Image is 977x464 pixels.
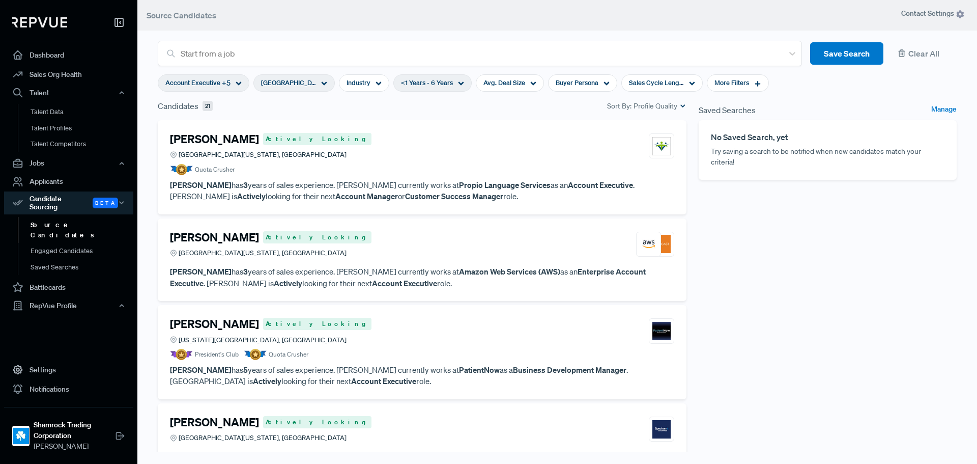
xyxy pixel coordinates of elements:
img: Vericast [652,235,671,253]
span: Avg. Deal Size [483,78,525,88]
strong: Actively [237,191,266,201]
span: Quota Crusher [195,165,235,174]
strong: Propio Language Services [459,180,551,190]
div: Sort By: [607,101,686,112]
span: Candidates [158,100,198,112]
span: Actively Looking [263,133,371,145]
div: Candidate Sourcing [4,192,133,215]
strong: [PERSON_NAME] [170,365,232,375]
strong: Account Executive [568,180,633,190]
a: Talent Data [18,104,147,120]
img: Netsmart [652,137,671,155]
span: Saved Searches [699,104,756,116]
p: has years of sales experience. [PERSON_NAME] currently works at as an . [PERSON_NAME] is looking ... [170,179,674,202]
span: More Filters [714,78,749,88]
span: + 5 [222,78,231,89]
span: <1 Years - 6 Years [401,78,453,88]
a: Shamrock Trading CorporationShamrock Trading Corporation[PERSON_NAME] [4,407,133,456]
span: Sales Cycle Length [629,78,684,88]
img: Shamrock Trading Corporation [13,428,29,444]
strong: [PERSON_NAME] [170,451,232,461]
img: President Badge [170,349,193,360]
img: PatientNow [652,322,671,340]
strong: Amazon Web Services (AWS) [459,266,560,277]
h4: [PERSON_NAME] [170,416,259,429]
a: Applicants [4,172,133,192]
h4: [PERSON_NAME] [170,231,259,244]
button: Jobs [4,155,133,172]
strong: 3 [243,266,248,277]
a: Talent Profiles [18,120,147,137]
h4: [PERSON_NAME] [170,317,259,331]
strong: Customer Success Manager [405,191,503,201]
a: Saved Searches [18,259,147,276]
strong: 5 [243,451,248,461]
button: RepVue Profile [4,297,133,314]
span: President's Club [195,350,239,359]
span: Actively Looking [263,416,371,428]
span: Actively Looking [263,231,371,243]
a: Sales Org Health [4,65,133,84]
strong: Shamrock Trading Corporation [34,420,115,441]
strong: Enterprise Account Executive [170,266,646,288]
span: Source Candidates [147,10,216,20]
strong: 3 [243,180,248,190]
a: Source Candidates [18,217,147,243]
p: has years of sales experience. [PERSON_NAME] currently works at as an . [PERSON_NAME] is looking ... [170,266,674,289]
span: Quota Crusher [269,350,308,359]
button: Talent [4,84,133,101]
span: [GEOGRAPHIC_DATA][US_STATE], [GEOGRAPHIC_DATA] [179,248,347,258]
span: Buyer Persona [556,78,598,88]
a: Notifications [4,379,133,399]
img: Spectrum Enterprise (Time Warner) [652,420,671,439]
span: [US_STATE][GEOGRAPHIC_DATA], [GEOGRAPHIC_DATA] [179,335,347,345]
span: [GEOGRAPHIC_DATA][US_STATE], [GEOGRAPHIC_DATA] [179,150,347,159]
strong: Account Executive [351,376,416,386]
button: Save Search [810,42,883,65]
a: Settings [4,360,133,379]
img: Amazon Web Services (AWS) [640,235,658,253]
a: Talent Competitors [18,136,147,152]
img: Quota Badge [244,349,267,360]
button: Clear All [892,42,957,65]
a: Battlecards [4,278,133,297]
strong: Spectrum Enterprise (Time Warner) [459,451,582,461]
strong: Account Executive [372,278,437,288]
a: Dashboard [4,45,133,65]
span: [GEOGRAPHIC_DATA][US_STATE], [GEOGRAPHIC_DATA] [179,433,347,443]
img: RepVue [12,17,67,28]
img: Quota Badge [170,164,193,175]
button: Candidate Sourcing Beta [4,192,133,215]
span: Beta [93,198,118,208]
a: Engaged Candidates [18,243,147,259]
span: [GEOGRAPHIC_DATA][US_STATE], [GEOGRAPHIC_DATA] [261,78,316,88]
strong: 5 [243,365,248,375]
strong: [PERSON_NAME] [170,266,232,277]
span: Profile Quality [634,101,677,112]
p: has years of sales experience. [PERSON_NAME] currently works at as a . [GEOGRAPHIC_DATA] is looki... [170,364,674,387]
strong: [PERSON_NAME] [170,180,232,190]
span: Actively Looking [263,318,371,330]
strong: Business Development Manager [513,365,626,375]
span: Contact Settings [901,8,965,19]
p: Try saving a search to be notified when new candidates match your criteria! [711,146,944,168]
span: 21 [203,101,213,112]
strong: Actively [253,376,281,386]
strong: Actively [274,278,302,288]
span: Industry [347,78,370,88]
strong: Account Manager [335,191,398,201]
h6: No Saved Search, yet [711,132,944,142]
span: Account Executive [165,78,220,88]
span: [PERSON_NAME] [34,441,115,452]
h4: [PERSON_NAME] [170,132,259,146]
a: Manage [931,104,957,116]
strong: PatientNow [459,365,500,375]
